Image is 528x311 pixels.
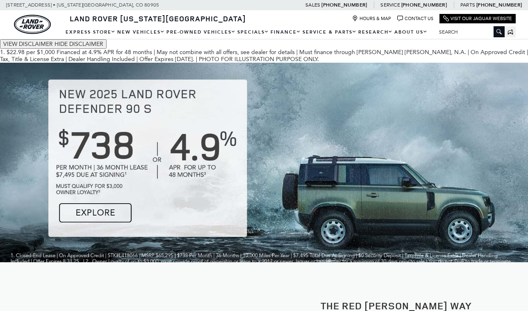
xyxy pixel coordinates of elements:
span: VIEW DISCLAIMER [3,41,53,48]
span: Parts [460,2,475,8]
a: Pre-Owned Vehicles [166,25,237,39]
a: Contact Us [397,16,433,22]
a: land-rover [14,15,51,34]
span: Service [380,2,400,8]
a: New Vehicles [116,25,166,39]
a: Hours & Map [352,16,391,22]
a: Specials [237,25,270,39]
a: [PHONE_NUMBER] [476,2,522,8]
span: HIDE DISCLAIMER [55,41,103,48]
span: Sales [305,2,320,8]
img: Land Rover [14,15,51,34]
a: Land Rover [US_STATE][GEOGRAPHIC_DATA] [65,14,251,23]
a: [PHONE_NUMBER] [401,2,447,8]
a: Finance [270,25,302,39]
nav: Main Navigation [65,25,428,39]
a: [PHONE_NUMBER] [321,2,367,8]
a: [STREET_ADDRESS] • [US_STATE][GEOGRAPHIC_DATA], CO 80905 [6,2,159,8]
input: Search [433,27,505,37]
a: EXPRESS STORE [65,25,116,39]
a: Research [357,25,394,39]
span: Land Rover [US_STATE][GEOGRAPHIC_DATA] [70,14,246,23]
a: About Us [394,25,428,39]
a: Visit Our Jaguar Website [443,16,512,22]
h2: The Red [PERSON_NAME] Way [270,300,522,311]
a: Service & Parts [302,25,357,39]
